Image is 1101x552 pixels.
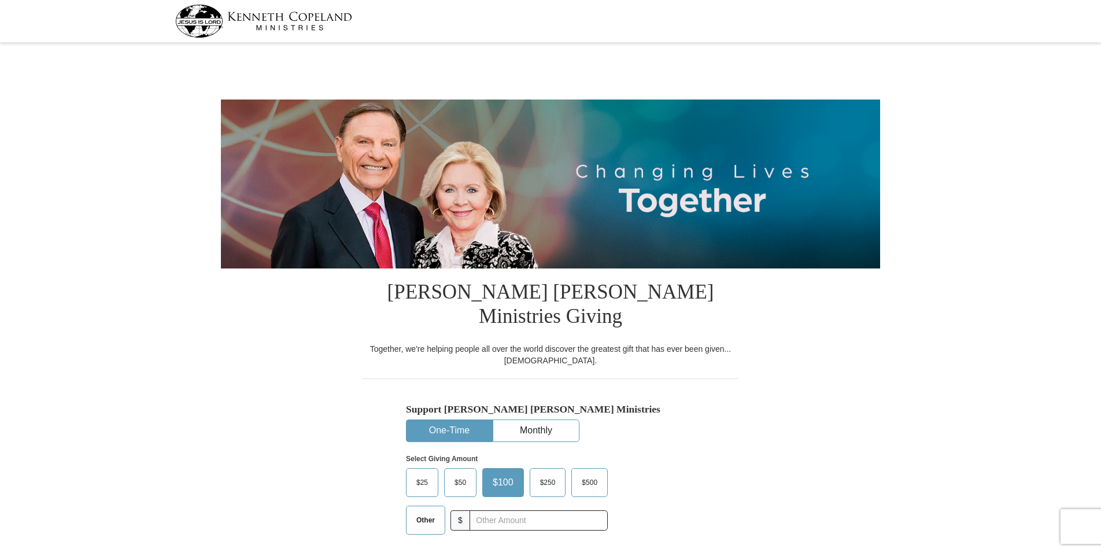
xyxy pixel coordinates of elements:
[470,510,608,531] input: Other Amount
[576,474,603,491] span: $500
[411,511,441,529] span: Other
[407,420,492,441] button: One-Time
[449,474,472,491] span: $50
[363,343,738,366] div: Together, we're helping people all over the world discover the greatest gift that has ever been g...
[406,455,478,463] strong: Select Giving Amount
[534,474,561,491] span: $250
[493,420,579,441] button: Monthly
[175,5,352,38] img: kcm-header-logo.svg
[363,268,738,343] h1: [PERSON_NAME] [PERSON_NAME] Ministries Giving
[450,510,470,531] span: $
[487,474,519,491] span: $100
[411,474,434,491] span: $25
[406,403,695,415] h5: Support [PERSON_NAME] [PERSON_NAME] Ministries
